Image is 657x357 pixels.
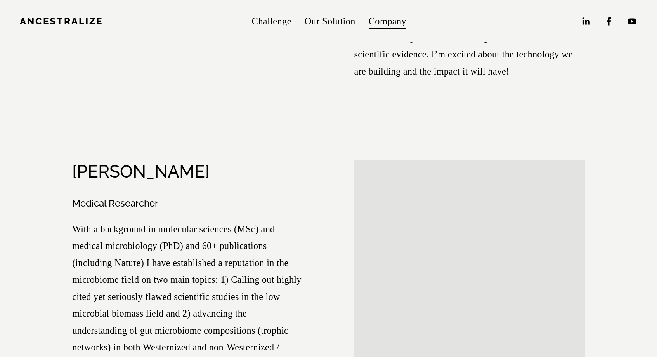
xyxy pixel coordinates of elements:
a: LinkedIn [581,16,591,26]
p: I joined the Ancestralize medical team as a medical scientist to help create a solution grounded ... [354,12,585,80]
a: Facebook [604,16,614,26]
a: Our Solution [305,12,355,30]
h3: Medical Researcher [72,197,303,210]
a: YouTube [627,16,637,26]
h2: [PERSON_NAME] [72,161,210,181]
a: Ancestralize [20,16,103,27]
a: folder dropdown [369,12,406,30]
span: Company [369,13,406,30]
a: Challenge [252,12,291,30]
